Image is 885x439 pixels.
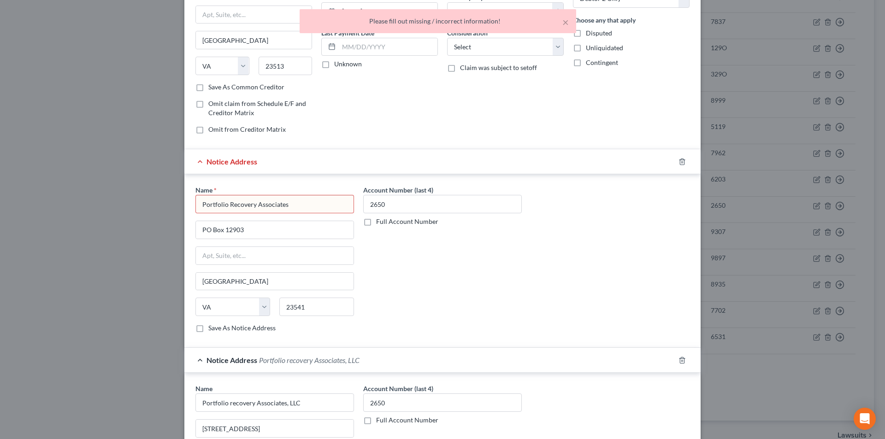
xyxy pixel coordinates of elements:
span: Portfolio recovery Associates, LLC [259,356,360,364]
input: Enter address... [196,420,354,437]
label: Account Number (last 4) [363,185,433,195]
input: MM/DD/YYYY [339,38,437,56]
span: Omit from Creditor Matrix [208,125,286,133]
input: Apt, Suite, etc... [196,6,312,23]
input: XXXX [363,195,522,213]
input: Enter zip... [259,57,313,75]
input: MM/DD/YYYY [339,3,437,20]
input: Search by name... [195,195,354,213]
input: Enter zip.. [279,298,354,316]
span: Name [195,186,212,194]
span: Name [195,385,212,392]
input: Search by name... [195,393,354,412]
input: XXXX [363,393,522,412]
span: Contingent [586,59,618,66]
div: Please fill out missing / incorrect information! [307,17,569,26]
input: Apt, Suite, etc... [196,247,354,264]
span: Unliquidated [586,44,623,52]
div: Open Intercom Messenger [854,408,876,430]
label: Full Account Number [376,416,438,425]
input: Enter city... [196,273,354,290]
input: Enter address... [196,221,354,239]
span: Notice Address [206,157,257,166]
button: × [562,17,569,28]
span: Omit claim from Schedule E/F and Creditor Matrix [208,100,306,117]
label: Save As Notice Address [208,323,276,333]
label: Full Account Number [376,217,438,226]
span: Claim was subject to setoff [460,64,537,71]
label: Unknown [334,59,362,69]
input: 0.00 [448,3,552,20]
label: Account Number (last 4) [363,384,433,393]
div: $ [552,3,563,20]
label: Save As Common Creditor [208,82,284,92]
span: Notice Address [206,356,257,364]
input: Enter city... [196,31,312,49]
